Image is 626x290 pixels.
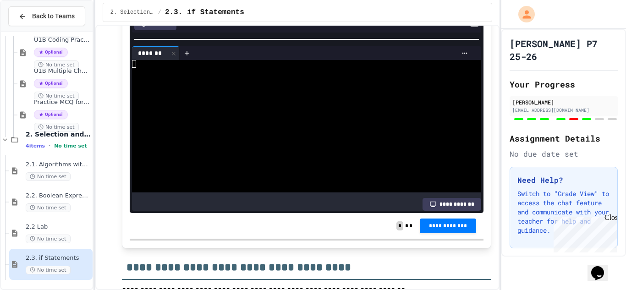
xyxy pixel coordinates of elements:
[26,172,71,181] span: No time set
[165,7,244,18] span: 2.3. if Statements
[34,67,91,75] span: U1B Multiple Choice Exercises(1.9-1.15)
[509,4,537,25] div: My Account
[26,192,91,200] span: 2.2. Boolean Expressions
[517,175,610,186] h3: Need Help?
[49,142,50,149] span: •
[588,253,617,281] iframe: chat widget
[34,48,68,57] span: Optional
[517,189,610,235] p: Switch to "Grade View" to access the chat feature and communicate with your teacher for help and ...
[26,235,71,243] span: No time set
[26,254,91,262] span: 2.3. if Statements
[34,79,68,88] span: Optional
[510,132,618,145] h2: Assignment Details
[26,130,91,138] span: 2. Selection and Iteration
[512,107,615,114] div: [EMAIL_ADDRESS][DOMAIN_NAME]
[54,143,87,149] span: No time set
[110,9,154,16] span: 2. Selection and Iteration
[34,92,79,100] span: No time set
[510,37,618,63] h1: [PERSON_NAME] P7 25-26
[26,161,91,169] span: 2.1. Algorithms with Selection and Repetition
[26,143,45,149] span: 4 items
[550,213,617,252] iframe: chat widget
[512,98,615,106] div: [PERSON_NAME]
[4,4,63,58] div: Chat with us now!Close
[158,9,161,16] span: /
[34,110,68,119] span: Optional
[26,203,71,212] span: No time set
[26,223,91,231] span: 2.2 Lab
[510,78,618,91] h2: Your Progress
[34,36,91,44] span: U1B Coding Practice(1.7-1.15)
[32,11,75,21] span: Back to Teams
[34,98,91,106] span: Practice MCQ for Objects (1.12-1.14)
[34,60,79,69] span: No time set
[8,6,85,26] button: Back to Teams
[34,123,79,131] span: No time set
[510,148,618,159] div: No due date set
[26,266,71,274] span: No time set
